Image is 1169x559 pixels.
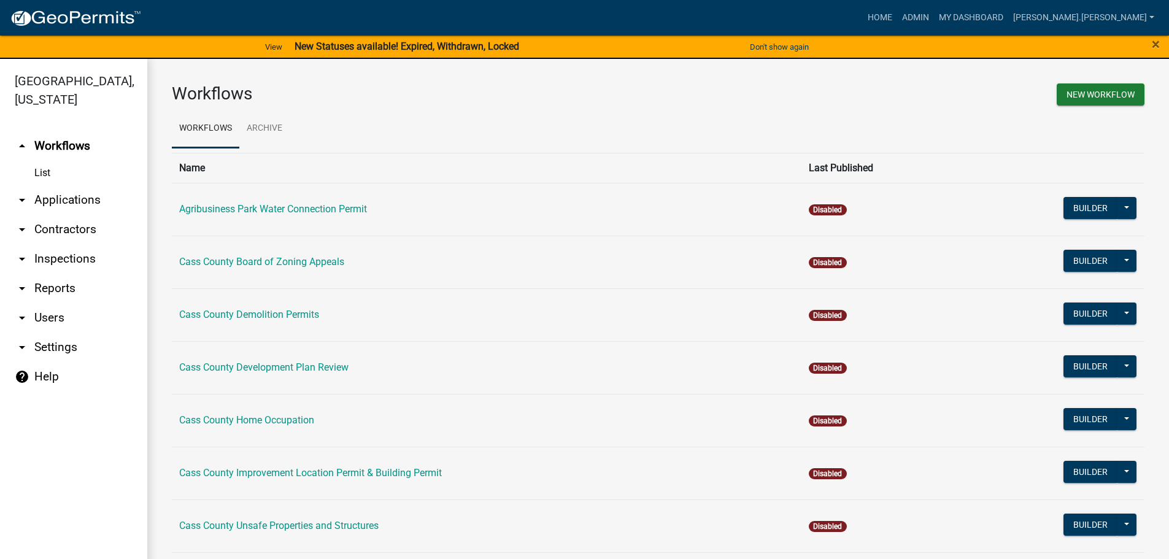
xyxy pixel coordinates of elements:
span: Disabled [809,415,846,426]
span: Disabled [809,257,846,268]
a: Cass County Demolition Permits [179,309,319,320]
span: Disabled [809,204,846,215]
button: Builder [1063,303,1117,325]
th: Last Published [801,153,971,183]
a: Agribusiness Park Water Connection Permit [179,203,367,215]
button: Builder [1063,408,1117,430]
th: Name [172,153,801,183]
i: arrow_drop_up [15,139,29,153]
i: arrow_drop_down [15,252,29,266]
a: Cass County Unsafe Properties and Structures [179,520,379,531]
a: Archive [239,109,290,148]
button: Builder [1063,461,1117,483]
a: Workflows [172,109,239,148]
a: [PERSON_NAME].[PERSON_NAME] [1008,6,1159,29]
button: Close [1152,37,1160,52]
i: help [15,369,29,384]
i: arrow_drop_down [15,310,29,325]
span: Disabled [809,468,846,479]
a: Admin [897,6,934,29]
a: Home [863,6,897,29]
span: Disabled [809,363,846,374]
button: Builder [1063,355,1117,377]
a: Cass County Home Occupation [179,414,314,426]
i: arrow_drop_down [15,222,29,237]
h3: Workflows [172,83,649,104]
i: arrow_drop_down [15,340,29,355]
a: My Dashboard [934,6,1008,29]
i: arrow_drop_down [15,281,29,296]
a: View [260,37,287,57]
i: arrow_drop_down [15,193,29,207]
span: × [1152,36,1160,53]
strong: New Statuses available! Expired, Withdrawn, Locked [295,40,519,52]
a: Cass County Board of Zoning Appeals [179,256,344,268]
button: Builder [1063,197,1117,219]
button: Builder [1063,514,1117,536]
span: Disabled [809,310,846,321]
button: Don't show again [745,37,814,57]
span: Disabled [809,521,846,532]
a: Cass County Development Plan Review [179,361,349,373]
button: New Workflow [1057,83,1144,106]
button: Builder [1063,250,1117,272]
a: Cass County Improvement Location Permit & Building Permit [179,467,442,479]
